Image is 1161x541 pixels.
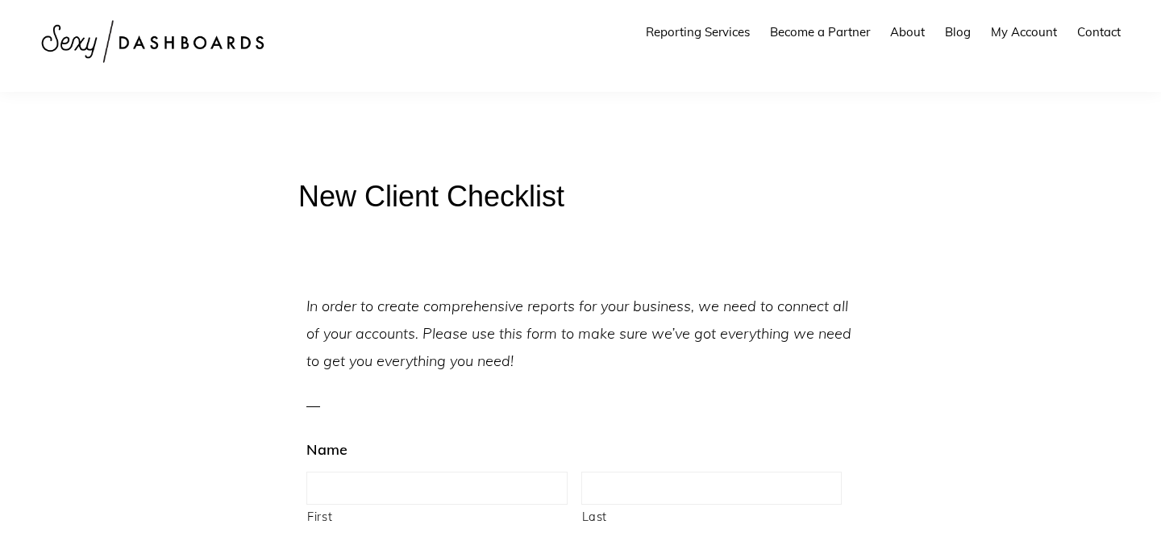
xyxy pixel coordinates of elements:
[582,506,843,527] label: Last
[646,24,750,40] span: Reporting Services
[1069,10,1129,54] a: Contact
[991,24,1057,40] span: My Account
[307,506,568,527] label: First
[762,10,878,54] a: Become a Partner
[306,440,347,459] label: Name
[32,8,274,75] img: Sexy Dashboards
[890,24,925,40] span: About
[937,10,979,54] a: Blog
[638,10,1129,54] nav: Main
[770,24,870,40] span: Become a Partner
[1077,24,1121,40] span: Contact
[945,24,971,40] span: Blog
[638,10,758,54] a: Reporting Services
[882,10,933,54] a: About
[298,179,863,214] h1: New Client Checklist
[983,10,1065,54] a: My Account
[306,297,851,370] em: In order to create comprehensive reports for your business, we need to connect all of your accoun...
